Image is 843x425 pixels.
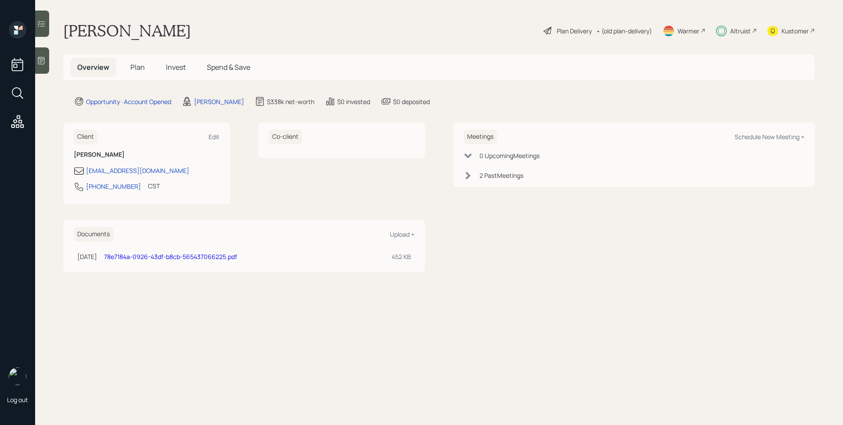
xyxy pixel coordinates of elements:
[86,182,141,191] div: [PHONE_NUMBER]
[337,97,370,106] div: $0 invested
[86,166,189,175] div: [EMAIL_ADDRESS][DOMAIN_NAME]
[77,62,109,72] span: Overview
[74,130,97,144] h6: Client
[207,62,250,72] span: Spend & Save
[63,21,191,40] h1: [PERSON_NAME]
[392,252,411,261] div: 452 KB
[730,26,751,36] div: Altruist
[479,151,540,160] div: 0 Upcoming Meeting s
[194,97,244,106] div: [PERSON_NAME]
[104,252,237,261] a: 78e7184a-0926-43df-b8cb-565437066225.pdf
[735,133,804,141] div: Schedule New Meeting +
[130,62,145,72] span: Plan
[393,97,430,106] div: $0 deposited
[464,130,497,144] h6: Meetings
[9,367,26,385] img: james-distasi-headshot.png
[86,97,171,106] div: Opportunity · Account Opened
[74,151,220,158] h6: [PERSON_NAME]
[596,26,652,36] div: • (old plan-delivery)
[782,26,809,36] div: Kustomer
[77,252,97,261] div: [DATE]
[7,396,28,404] div: Log out
[74,227,113,241] h6: Documents
[269,130,302,144] h6: Co-client
[390,230,414,238] div: Upload +
[148,181,160,191] div: CST
[479,171,523,180] div: 2 Past Meeting s
[557,26,592,36] div: Plan Delivery
[166,62,186,72] span: Invest
[267,97,314,106] div: $338k net-worth
[677,26,699,36] div: Warmer
[209,133,220,141] div: Edit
